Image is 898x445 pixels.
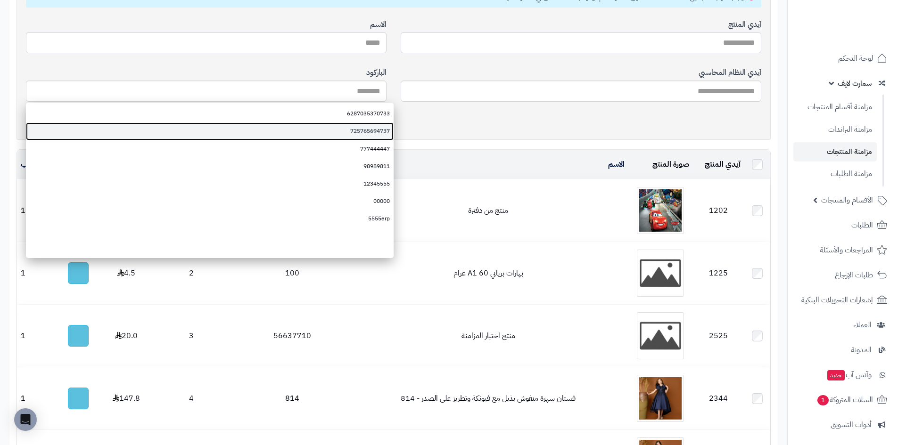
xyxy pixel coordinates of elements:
[236,305,348,367] td: 56637710
[693,367,744,429] td: 2344
[26,140,394,158] a: 777444447
[608,159,625,170] a: الاسم
[26,158,394,175] a: 98989811
[838,77,872,90] span: سمارت لايف
[793,47,892,70] a: لوحة التحكم
[851,218,873,232] span: الطلبات
[106,305,147,367] td: 20.0
[851,343,872,356] span: المدونة
[793,264,892,286] a: طلبات الإرجاع
[693,242,744,304] td: 1225
[26,122,394,140] a: 725765694737
[637,375,684,422] img: فستان سهرة منفوش بذيل مع فيونكة وتطريز على الصدر - 814
[147,242,236,304] td: 2
[21,159,41,170] a: الترتيب
[826,368,872,381] span: وآتس آب
[348,179,628,242] td: منتج من دفترة
[838,52,873,65] span: لوحة التحكم
[106,367,147,429] td: 147.8
[348,305,628,367] td: منتج اختبار المزامنة
[637,187,684,234] img: منتج من دفترة
[14,408,37,431] div: Open Intercom Messenger
[26,105,394,122] a: 6287035370733
[793,239,892,261] a: المراجعات والأسئلة
[827,370,845,380] span: جديد
[793,388,892,411] a: السلات المتروكة1
[728,19,761,30] label: آيدي المنتج
[370,19,387,30] label: الاسم
[801,293,873,307] span: إشعارات التحويلات البنكية
[26,175,394,193] a: 12345555
[17,305,50,367] td: 1
[793,120,877,140] a: مزامنة البراندات
[693,305,744,367] td: 2525
[817,395,829,405] span: 1
[693,150,744,179] td: آيدي المنتج
[793,97,877,117] a: مزامنة أقسام المنتجات
[236,242,348,304] td: 100
[793,413,892,436] a: أدوات التسويق
[699,67,761,78] label: آيدي النظام المحاسبي
[106,242,147,304] td: 4.5
[793,142,877,162] a: مزامنة المنتجات
[821,194,873,207] span: الأقسام والمنتجات
[793,339,892,361] a: المدونة
[820,243,873,257] span: المراجعات والأسئلة
[793,364,892,386] a: وآتس آبجديد
[236,367,348,429] td: 814
[26,193,394,210] a: 00000
[366,67,387,78] label: الباركود
[793,214,892,236] a: الطلبات
[835,268,873,282] span: طلبات الإرجاع
[147,367,236,429] td: 4
[348,367,628,429] td: فستان سهرة منفوش بذيل مع فيونكة وتطريز على الصدر - 814
[793,314,892,336] a: العملاء
[793,289,892,311] a: إشعارات التحويلات البنكية
[831,418,872,431] span: أدوات التسويق
[637,312,684,359] img: منتج اختبار المزامنة
[793,164,877,184] a: مزامنة الطلبات
[147,305,236,367] td: 3
[816,393,873,406] span: السلات المتروكة
[628,150,693,179] td: صورة المنتج
[348,242,628,304] td: بهارات برياني A1 60 غرام
[17,242,50,304] td: 1
[17,367,50,429] td: 1
[26,210,394,227] a: 5555erp
[853,318,872,332] span: العملاء
[693,179,744,242] td: 1202
[637,250,684,297] img: بهارات برياني A1 60 غرام
[17,179,50,242] td: 1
